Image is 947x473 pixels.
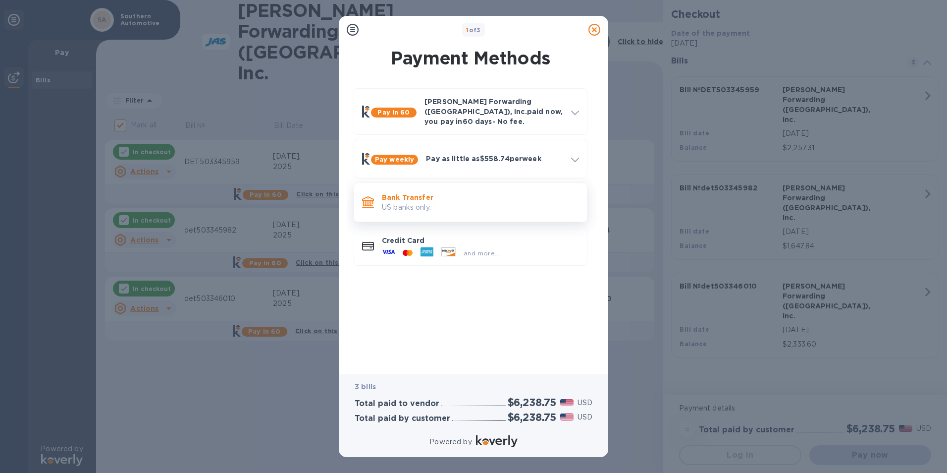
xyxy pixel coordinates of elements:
[382,236,579,245] p: Credit Card
[426,154,563,164] p: Pay as little as $558.74 per week
[560,414,574,420] img: USD
[355,414,450,423] h3: Total paid by customer
[375,156,414,163] b: Pay weekly
[352,48,589,68] h1: Payment Methods
[578,412,592,422] p: USD
[355,383,376,391] b: 3 bills
[508,396,556,409] h2: $6,238.75
[466,26,481,34] b: of 3
[464,249,500,257] span: and more...
[429,437,472,447] p: Powered by
[382,202,579,213] p: US banks only.
[466,26,469,34] span: 1
[377,109,410,116] b: Pay in 60
[424,97,563,126] p: [PERSON_NAME] Forwarding ([GEOGRAPHIC_DATA]), Inc. paid now, you pay in 60 days - No fee.
[560,399,574,406] img: USD
[476,435,518,447] img: Logo
[382,192,579,202] p: Bank Transfer
[508,411,556,423] h2: $6,238.75
[355,399,439,409] h3: Total paid to vendor
[578,398,592,408] p: USD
